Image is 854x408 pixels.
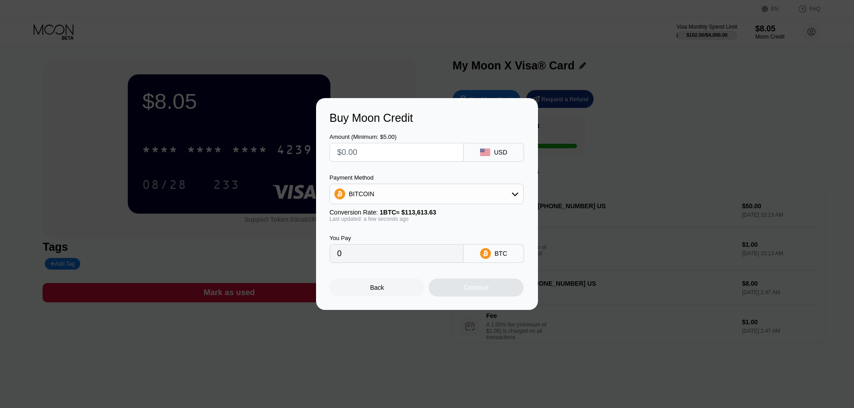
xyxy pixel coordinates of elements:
[329,216,524,222] div: Last updated: a few seconds ago
[337,143,456,161] input: $0.00
[329,209,524,216] div: Conversion Rate:
[349,190,374,198] div: BITCOIN
[329,279,425,296] div: Back
[380,209,436,216] span: 1 BTC ≈ $113,613.63
[370,284,384,291] div: Back
[329,133,464,140] div: Amount (Minimum: $5.00)
[330,185,523,203] div: BITCOIN
[494,250,507,257] div: BTC
[329,112,525,125] div: Buy Moon Credit
[329,174,524,181] div: Payment Method
[329,235,464,241] div: You Pay
[494,149,507,156] div: USD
